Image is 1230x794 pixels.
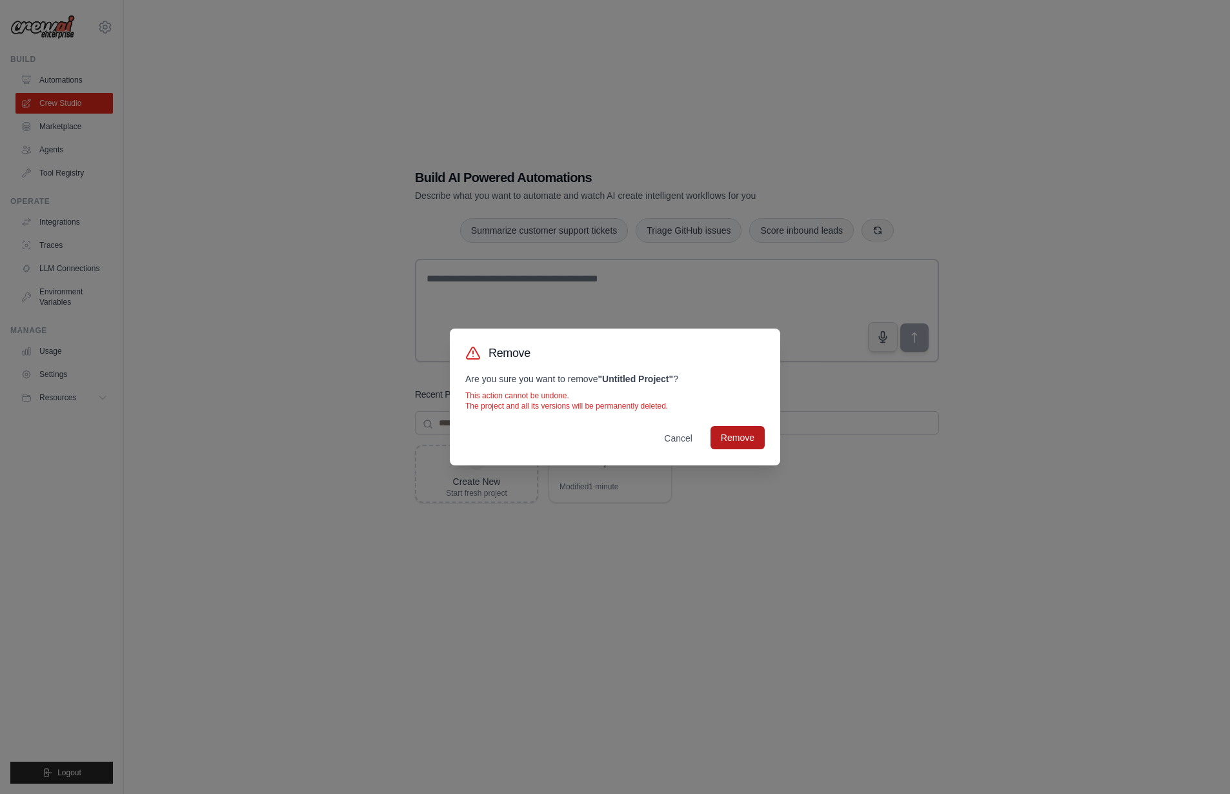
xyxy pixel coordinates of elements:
[465,372,765,385] p: Are you sure you want to remove ?
[598,374,673,384] strong: " Untitled Project "
[489,344,530,362] h3: Remove
[711,426,765,449] button: Remove
[465,391,765,401] p: This action cannot be undone.
[654,427,703,450] button: Cancel
[465,401,765,411] p: The project and all its versions will be permanently deleted.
